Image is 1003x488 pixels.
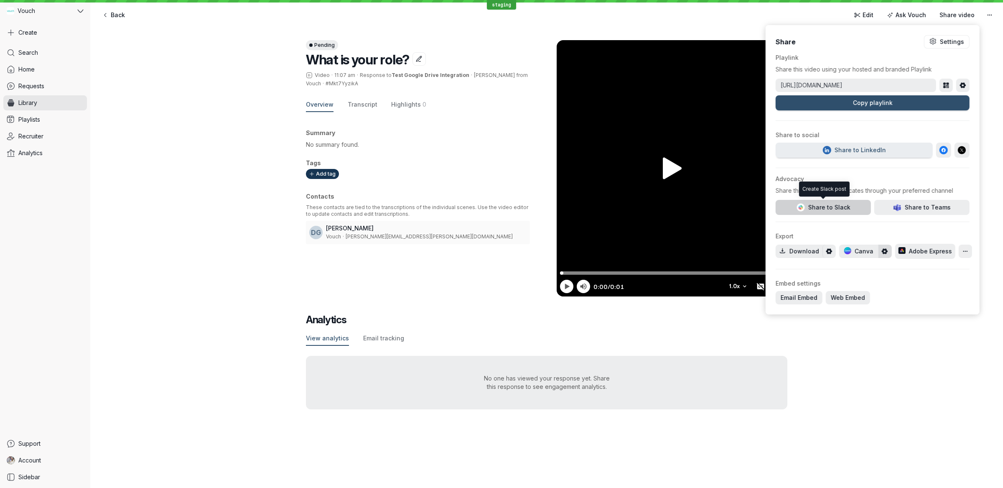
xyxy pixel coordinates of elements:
[306,141,530,149] p: No summary found.
[326,233,341,240] span: Vouch
[776,37,796,46] h3: Share
[853,99,892,107] span: Copy playlink
[802,185,846,193] div: Create Slack post
[7,456,15,465] img: Gary Zurnamer avatar
[3,112,87,127] a: Playlists
[3,129,87,144] a: Recruiter
[18,456,41,465] span: Account
[3,146,87,161] a: Analytics
[878,245,891,258] a: Share to Canva settings
[826,291,870,304] button: Web Embed
[18,65,35,74] span: Home
[776,65,970,74] p: Share this video using your hosted and branded Playlink
[18,7,35,15] span: Vouch
[776,232,970,240] h4: Export
[330,72,334,79] span: ·
[360,72,469,78] span: Response to
[334,72,355,78] span: 11:07 am
[940,38,964,46] div: Settings
[849,8,878,22] a: Edit
[306,51,409,68] span: What is your role?
[392,72,469,78] a: Test Google Drive Integration
[306,193,334,200] span: Contacts
[781,294,817,302] span: Email Embed
[7,7,14,15] img: Vouch avatar
[306,129,335,136] span: Summary
[111,11,125,19] span: Back
[776,95,970,110] button: Copy playlink
[776,54,970,62] h4: Playlink
[3,25,87,40] button: Create
[822,245,836,258] button: Download settings
[939,79,953,92] button: Share via QR code
[959,245,972,258] button: Share with other apps
[326,80,358,87] span: #Mkt7YyzikA
[776,187,970,195] p: Share this video with advocates through your preferred channel
[97,8,130,22] a: Back
[18,49,38,57] span: Search
[306,159,321,166] span: Tags
[3,45,87,60] a: Search
[348,100,377,109] span: Transcript
[18,99,37,107] span: Library
[882,8,931,22] button: Ask Vouch
[306,169,339,179] button: Add tag
[924,35,970,49] button: Playlink settings
[898,247,952,255] span: Adobe Express
[18,132,43,141] span: Recruiter
[895,244,955,259] button: Share to Adobe Express
[423,100,426,109] span: 0
[18,82,44,90] span: Requests
[306,100,333,109] span: Overview
[939,11,975,19] span: Share video
[776,279,970,288] h4: Embed settings
[776,291,822,304] button: Email Embed
[456,374,637,391] div: No one has viewed your response yet. Share this response to see engagement analytics.
[863,11,873,19] span: Edit
[776,143,933,158] button: Create LinkedIn post
[956,79,970,92] button: Playlink settings
[18,115,40,124] span: Playlists
[469,72,474,79] span: ·
[18,439,41,448] span: Support
[844,247,873,255] span: Canva
[321,80,326,87] span: ·
[363,334,404,342] span: Email tracking
[412,52,426,66] button: Edit title
[306,313,787,327] h2: Analytics
[18,473,40,481] span: Sidebar
[955,143,970,158] button: Share on X
[776,81,936,89] a: [URL][DOMAIN_NAME]
[3,95,87,110] a: Library
[326,224,527,233] h3: [PERSON_NAME]
[311,228,316,237] span: D
[934,8,980,22] button: Share video
[3,453,87,468] a: Gary Zurnamer avatarAccount
[316,228,321,237] span: G
[346,233,513,240] span: [PERSON_NAME][EMAIL_ADDRESS][PERSON_NAME][DOMAIN_NAME]
[874,200,970,215] button: Create Teams post
[822,146,886,154] div: Share to LinkedIn
[776,200,871,215] button: Share to Slack
[766,25,980,314] div: Share video
[3,3,87,18] button: Vouch avatarVouch
[3,62,87,77] a: Home
[355,72,360,79] span: ·
[341,233,346,240] span: ·
[306,40,338,50] div: Pending
[391,100,421,109] span: Highlights
[796,203,850,212] span: Share to Slack
[776,175,970,183] div: Advocacy
[831,294,865,302] span: Web Embed
[18,28,37,37] span: Create
[3,470,87,485] a: Sidebar
[896,11,926,19] span: Ask Vouch
[839,245,878,258] button: Share to Canva
[893,203,951,212] span: Share to Teams
[315,72,330,79] span: Video
[3,436,87,451] a: Support
[306,204,530,217] p: These contacts are tied to the transcriptions of the individual scenes. Use the video editor to u...
[776,245,822,258] button: Download
[936,143,951,158] button: Share on Facebook
[776,131,970,139] h4: Share to social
